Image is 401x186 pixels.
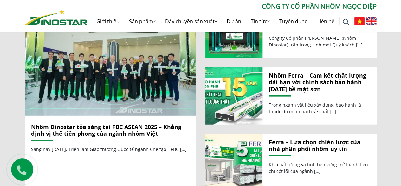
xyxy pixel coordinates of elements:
a: Dây chuyền sản xuất [160,11,222,31]
p: CÔNG TY CỔ PHẦN NHÔM NGỌC DIỆP [87,2,377,11]
p: Công ty Cổ phần [PERSON_NAME] (Nhôm Dinostar) trân trọng kính mời Quý khách […] [269,35,370,48]
a: Tuyển dụng [275,11,313,31]
p: Trong ngành vật liệu xây dựng, bảo hành là thước đo minh bạch về chất […] [269,101,370,115]
a: Dự án [222,11,246,31]
a: Tin tức [246,11,275,31]
a: Nhôm Ferra – Cam kết chất lượng dài hạn với chính sách bảo hành 15 năm bề mặt sơn [205,67,262,125]
img: search [343,19,349,25]
a: Nhôm Dinostar tỏa sáng tại FBC ASEAN 2025 – Khẳng định vị thế tiên phong của ngành nhôm Việt [25,1,196,116]
a: Ferra – Lựa chọn chiến lược của nhà phân phối nhôm uy tín [269,139,370,153]
img: Nhôm Ferra – Cam kết chất lượng dài hạn với chính sách bảo hành 15 năm bề mặt sơn [205,67,262,125]
a: Liên hệ [313,11,339,31]
img: English [366,17,377,25]
a: Nhôm Ferra – Cam kết chất lượng dài hạn với chính sách bảo hành [DATE] bề mặt sơn [269,72,370,93]
p: Khi chất lượng và tính bền vững trở thành tiêu chí cốt lõi của ngành […] [269,161,370,175]
a: Sản phẩm [124,11,160,31]
a: Nhôm Dinostar [25,8,87,25]
img: Nhôm Dinostar tỏa sáng tại FBC ASEAN 2025 – Khẳng định vị thế tiên phong của ngành nhôm Việt [24,1,196,116]
a: Giới thiệu [92,11,124,31]
p: Sáng nay [DATE], Triển lãm Giao thương Quốc tế ngành Chế tạo – FBC […] [31,146,190,153]
img: Nhôm Dinostar [25,9,87,25]
a: Nhôm Dinostar tỏa sáng tại FBC ASEAN 2025 – Khẳng định vị thế tiên phong của ngành nhôm Việt [31,123,181,138]
img: Tiếng Việt [354,17,365,25]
